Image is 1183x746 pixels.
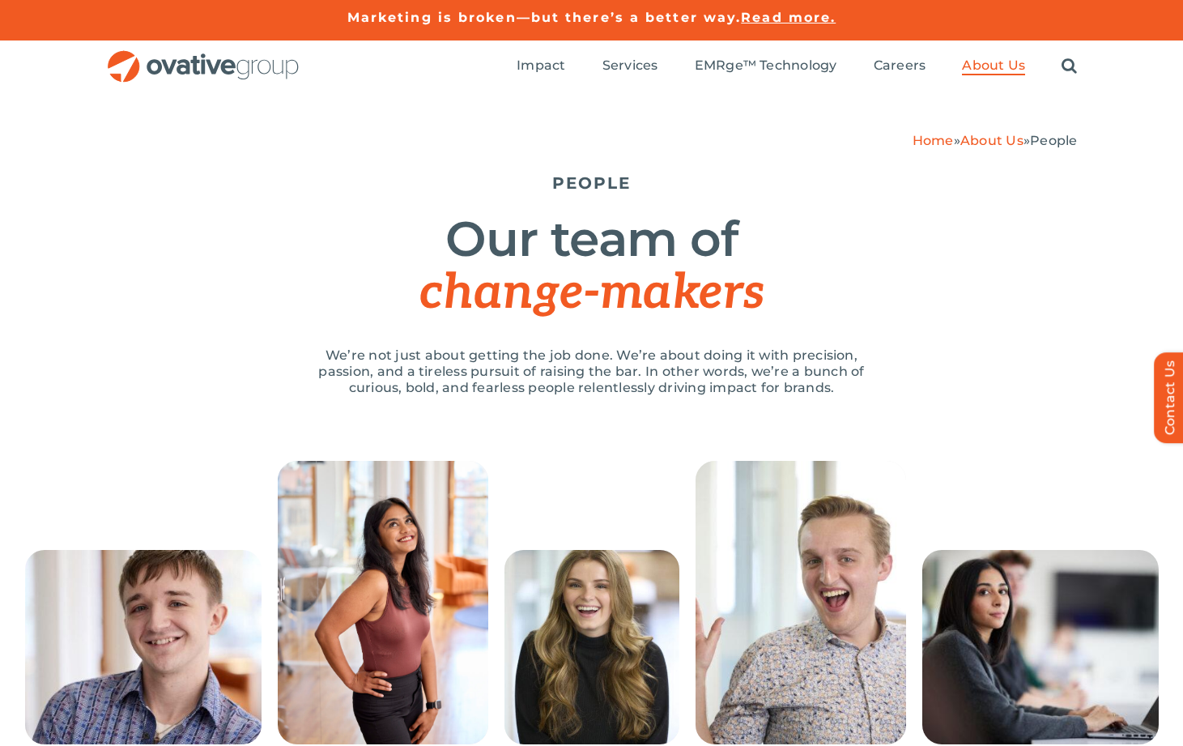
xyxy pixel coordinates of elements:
[960,133,1023,148] a: About Us
[25,550,262,744] img: People – Collage Ethan
[741,10,836,25] a: Read more.
[106,49,300,64] a: OG_Full_horizontal_RGB
[504,550,679,744] img: People – Collage Lauren
[602,58,658,74] span: Services
[517,58,565,75] a: Impact
[922,550,1159,744] img: People – Collage Trushna
[874,58,926,75] a: Careers
[1062,58,1077,75] a: Search
[347,10,742,25] a: Marketing is broken—but there’s a better way.
[106,213,1078,319] h1: Our team of
[696,461,906,744] img: People – Collage McCrossen
[913,133,1078,148] span: » »
[962,58,1025,74] span: About Us
[695,58,837,74] span: EMRge™ Technology
[419,264,763,322] span: change-makers
[695,58,837,75] a: EMRge™ Technology
[300,347,883,396] p: We’re not just about getting the job done. We’re about doing it with precision, passion, and a ti...
[1030,133,1077,148] span: People
[278,461,488,744] img: 240613_Ovative Group_Portrait14945 (1)
[874,58,926,74] span: Careers
[106,173,1078,193] h5: PEOPLE
[602,58,658,75] a: Services
[913,133,954,148] a: Home
[962,58,1025,75] a: About Us
[517,40,1077,92] nav: Menu
[517,58,565,74] span: Impact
